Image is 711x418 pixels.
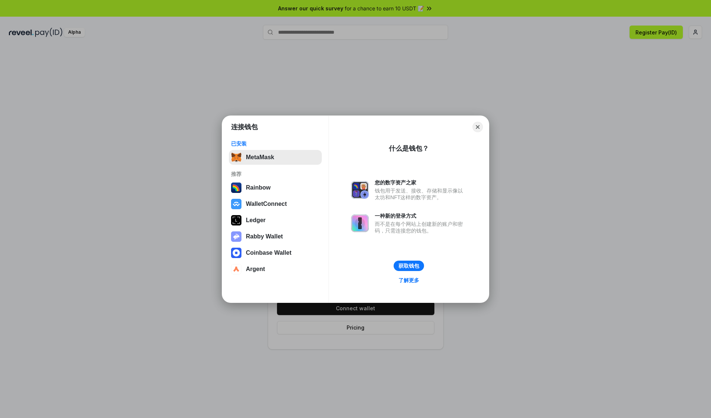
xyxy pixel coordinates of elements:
[398,277,419,284] div: 了解更多
[375,179,467,186] div: 您的数字资产之家
[394,261,424,271] button: 获取钱包
[246,217,266,224] div: Ledger
[231,264,241,274] img: svg+xml,%3Csvg%20width%3D%2228%22%20height%3D%2228%22%20viewBox%3D%220%200%2028%2028%22%20fill%3D...
[473,122,483,132] button: Close
[231,140,320,147] div: 已安装
[246,233,283,240] div: Rabby Wallet
[229,229,322,244] button: Rabby Wallet
[229,197,322,211] button: WalletConnect
[246,266,265,272] div: Argent
[229,180,322,195] button: Rainbow
[231,123,258,131] h1: 连接钱包
[375,213,467,219] div: 一种新的登录方式
[394,275,424,285] a: 了解更多
[231,183,241,193] img: svg+xml,%3Csvg%20width%3D%22120%22%20height%3D%22120%22%20viewBox%3D%220%200%20120%20120%22%20fil...
[229,262,322,277] button: Argent
[229,213,322,228] button: Ledger
[231,152,241,163] img: svg+xml,%3Csvg%20fill%3D%22none%22%20height%3D%2233%22%20viewBox%3D%220%200%2035%2033%22%20width%...
[231,171,320,177] div: 推荐
[231,248,241,258] img: svg+xml,%3Csvg%20width%3D%2228%22%20height%3D%2228%22%20viewBox%3D%220%200%2028%2028%22%20fill%3D...
[375,221,467,234] div: 而不是在每个网站上创建新的账户和密码，只需连接您的钱包。
[229,150,322,165] button: MetaMask
[351,214,369,232] img: svg+xml,%3Csvg%20xmlns%3D%22http%3A%2F%2Fwww.w3.org%2F2000%2Fsvg%22%20fill%3D%22none%22%20viewBox...
[229,245,322,260] button: Coinbase Wallet
[231,231,241,242] img: svg+xml,%3Csvg%20xmlns%3D%22http%3A%2F%2Fwww.w3.org%2F2000%2Fsvg%22%20fill%3D%22none%22%20viewBox...
[389,144,429,153] div: 什么是钱包？
[231,199,241,209] img: svg+xml,%3Csvg%20width%3D%2228%22%20height%3D%2228%22%20viewBox%3D%220%200%2028%2028%22%20fill%3D...
[246,250,291,256] div: Coinbase Wallet
[398,262,419,269] div: 获取钱包
[246,184,271,191] div: Rainbow
[375,187,467,201] div: 钱包用于发送、接收、存储和显示像以太坊和NFT这样的数字资产。
[351,181,369,199] img: svg+xml,%3Csvg%20xmlns%3D%22http%3A%2F%2Fwww.w3.org%2F2000%2Fsvg%22%20fill%3D%22none%22%20viewBox...
[246,154,274,161] div: MetaMask
[246,201,287,207] div: WalletConnect
[231,215,241,225] img: svg+xml,%3Csvg%20xmlns%3D%22http%3A%2F%2Fwww.w3.org%2F2000%2Fsvg%22%20width%3D%2228%22%20height%3...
